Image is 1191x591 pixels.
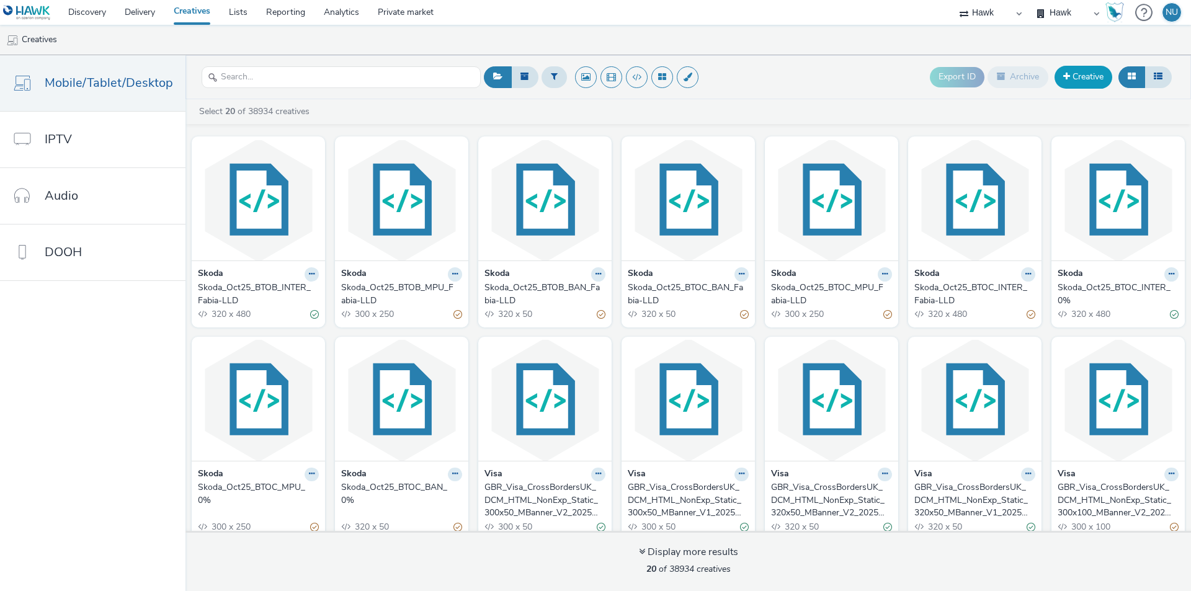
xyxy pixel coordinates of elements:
[354,308,394,320] span: 300 x 250
[771,282,892,307] a: Skoda_Oct25_BTOC_MPU_Fabia-LLD
[914,481,1030,519] div: GBR_Visa_CrossBordersUK_DCM_HTML_NonExp_Static_320x50_MBanner_V1_20250929
[628,267,653,282] strong: Skoda
[911,140,1038,260] img: Skoda_Oct25_BTOC_INTER_Fabia-LLD visual
[198,481,314,507] div: Skoda_Oct25_BTOC_MPU_0%
[740,520,749,533] div: Valid
[914,282,1030,307] div: Skoda_Oct25_BTOC_INTER_Fabia-LLD
[497,521,532,533] span: 300 x 50
[883,520,892,533] div: Valid
[1058,481,1179,519] a: GBR_Visa_CrossBordersUK_DCM_HTML_NonExp_Static_300x100_MBanner_V2_20250929
[771,481,887,519] div: GBR_Visa_CrossBordersUK_DCM_HTML_NonExp_Static_320x50_MBanner_V2_20250929
[1170,520,1179,533] div: Partially valid
[771,468,789,482] strong: Visa
[6,34,19,47] img: mobile
[1105,2,1124,22] img: Hawk Academy
[628,468,646,482] strong: Visa
[210,308,251,320] span: 320 x 480
[1055,66,1112,88] a: Creative
[597,308,605,321] div: Partially valid
[628,481,749,519] a: GBR_Visa_CrossBordersUK_DCM_HTML_NonExp_Static_300x50_MBanner_V1_20250929
[927,308,967,320] span: 320 x 480
[1118,66,1145,87] button: Grid
[45,243,82,261] span: DOOH
[927,521,962,533] span: 320 x 50
[771,282,887,307] div: Skoda_Oct25_BTOC_MPU_Fabia-LLD
[195,140,322,260] img: Skoda_Oct25_BTOB_INTER_Fabia-LLD visual
[225,105,235,117] strong: 20
[1070,308,1110,320] span: 320 x 480
[195,340,322,461] img: Skoda_Oct25_BTOC_MPU_0% visual
[914,282,1035,307] a: Skoda_Oct25_BTOC_INTER_Fabia-LLD
[484,282,600,307] div: Skoda_Oct25_BTOB_BAN_Fabia-LLD
[628,282,744,307] div: Skoda_Oct25_BTOC_BAN_Fabia-LLD
[768,140,895,260] img: Skoda_Oct25_BTOC_MPU_Fabia-LLD visual
[914,267,940,282] strong: Skoda
[930,67,984,87] button: Export ID
[497,308,532,320] span: 320 x 50
[914,468,932,482] strong: Visa
[453,520,462,533] div: Partially valid
[484,267,510,282] strong: Skoda
[341,481,462,507] a: Skoda_Oct25_BTOC_BAN_0%
[341,481,457,507] div: Skoda_Oct25_BTOC_BAN_0%
[45,130,72,148] span: IPTV
[1027,520,1035,533] div: Valid
[628,282,749,307] a: Skoda_Oct25_BTOC_BAN_Fabia-LLD
[338,140,465,260] img: Skoda_Oct25_BTOB_MPU_Fabia-LLD visual
[783,521,819,533] span: 320 x 50
[883,308,892,321] div: Partially valid
[640,521,676,533] span: 300 x 50
[210,521,251,533] span: 300 x 250
[1105,2,1129,22] a: Hawk Academy
[1058,468,1076,482] strong: Visa
[625,340,752,461] img: GBR_Visa_CrossBordersUK_DCM_HTML_NonExp_Static_300x50_MBanner_V1_20250929 visual
[3,5,51,20] img: undefined Logo
[988,66,1048,87] button: Archive
[646,563,656,575] strong: 20
[1058,282,1174,307] div: Skoda_Oct25_BTOC_INTER_0%
[310,308,319,321] div: Valid
[45,74,173,92] span: Mobile/Tablet/Desktop
[625,140,752,260] img: Skoda_Oct25_BTOC_BAN_Fabia-LLD visual
[198,105,314,117] a: Select of 38934 creatives
[597,520,605,533] div: Valid
[198,282,319,307] a: Skoda_Oct25_BTOB_INTER_Fabia-LLD
[628,481,744,519] div: GBR_Visa_CrossBordersUK_DCM_HTML_NonExp_Static_300x50_MBanner_V1_20250929
[1058,267,1083,282] strong: Skoda
[1144,66,1172,87] button: Table
[198,282,314,307] div: Skoda_Oct25_BTOB_INTER_Fabia-LLD
[740,308,749,321] div: Partially valid
[338,340,465,461] img: Skoda_Oct25_BTOC_BAN_0% visual
[341,267,367,282] strong: Skoda
[310,520,319,533] div: Partially valid
[1170,308,1179,321] div: Valid
[1058,481,1174,519] div: GBR_Visa_CrossBordersUK_DCM_HTML_NonExp_Static_300x100_MBanner_V2_20250929
[1055,340,1182,461] img: GBR_Visa_CrossBordersUK_DCM_HTML_NonExp_Static_300x100_MBanner_V2_20250929 visual
[1055,140,1182,260] img: Skoda_Oct25_BTOC_INTER_0% visual
[771,267,796,282] strong: Skoda
[198,267,223,282] strong: Skoda
[354,521,389,533] span: 320 x 50
[1070,521,1110,533] span: 300 x 100
[341,282,457,307] div: Skoda_Oct25_BTOB_MPU_Fabia-LLD
[341,468,367,482] strong: Skoda
[1058,282,1179,307] a: Skoda_Oct25_BTOC_INTER_0%
[640,308,676,320] span: 320 x 50
[1166,3,1178,22] div: NU
[646,563,731,575] span: of 38934 creatives
[1027,308,1035,321] div: Partially valid
[484,468,502,482] strong: Visa
[202,66,481,88] input: Search...
[783,308,824,320] span: 300 x 250
[481,140,609,260] img: Skoda_Oct25_BTOB_BAN_Fabia-LLD visual
[914,481,1035,519] a: GBR_Visa_CrossBordersUK_DCM_HTML_NonExp_Static_320x50_MBanner_V1_20250929
[911,340,1038,461] img: GBR_Visa_CrossBordersUK_DCM_HTML_NonExp_Static_320x50_MBanner_V1_20250929 visual
[484,481,600,519] div: GBR_Visa_CrossBordersUK_DCM_HTML_NonExp_Static_300x50_MBanner_V2_20250929
[771,481,892,519] a: GBR_Visa_CrossBordersUK_DCM_HTML_NonExp_Static_320x50_MBanner_V2_20250929
[481,340,609,461] img: GBR_Visa_CrossBordersUK_DCM_HTML_NonExp_Static_300x50_MBanner_V2_20250929 visual
[341,282,462,307] a: Skoda_Oct25_BTOB_MPU_Fabia-LLD
[639,545,738,559] div: Display more results
[484,282,605,307] a: Skoda_Oct25_BTOB_BAN_Fabia-LLD
[768,340,895,461] img: GBR_Visa_CrossBordersUK_DCM_HTML_NonExp_Static_320x50_MBanner_V2_20250929 visual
